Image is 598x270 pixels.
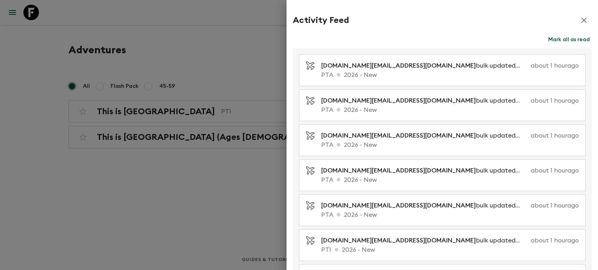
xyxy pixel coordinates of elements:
p: PTA 2026 - New [321,105,579,115]
span: [DOMAIN_NAME][EMAIL_ADDRESS][DOMAIN_NAME] [321,132,476,139]
p: bulk updated [321,201,528,210]
span: [DOMAIN_NAME][EMAIL_ADDRESS][DOMAIN_NAME] [321,202,476,209]
p: about 1 hour ago [531,96,579,105]
p: bulk updated [321,236,528,245]
p: bulk updated [321,61,528,70]
p: bulk updated [321,166,528,175]
p: about 1 hour ago [531,61,579,70]
p: about 1 hour ago [531,166,579,175]
span: [DOMAIN_NAME][EMAIL_ADDRESS][DOMAIN_NAME] [321,237,476,244]
p: about 1 hour ago [531,236,579,245]
p: about 1 hour ago [531,131,579,140]
p: PTA 2026 - New [321,210,579,219]
h2: Activity Feed [293,15,349,25]
p: PTA 2026 - New [321,70,579,80]
p: about 1 hour ago [531,201,579,210]
p: PTA 2026 - New [321,140,579,150]
p: bulk updated [321,96,528,105]
span: [DOMAIN_NAME][EMAIL_ADDRESS][DOMAIN_NAME] [321,98,476,104]
button: Mark all as read [546,34,592,45]
span: [DOMAIN_NAME][EMAIL_ADDRESS][DOMAIN_NAME] [321,167,476,174]
p: bulk updated [321,131,528,140]
span: [DOMAIN_NAME][EMAIL_ADDRESS][DOMAIN_NAME] [321,63,476,69]
p: PT1 2026 - New [321,245,579,254]
p: PTA 2026 - New [321,175,579,185]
